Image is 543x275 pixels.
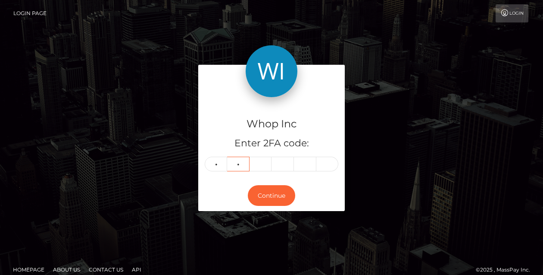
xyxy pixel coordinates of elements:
[13,4,47,22] a: Login Page
[205,137,338,150] h5: Enter 2FA code:
[496,4,528,22] a: Login
[246,45,297,97] img: Whop Inc
[248,185,295,206] button: Continue
[205,117,338,132] h4: Whop Inc
[476,265,537,275] div: © 2025 , MassPay Inc.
